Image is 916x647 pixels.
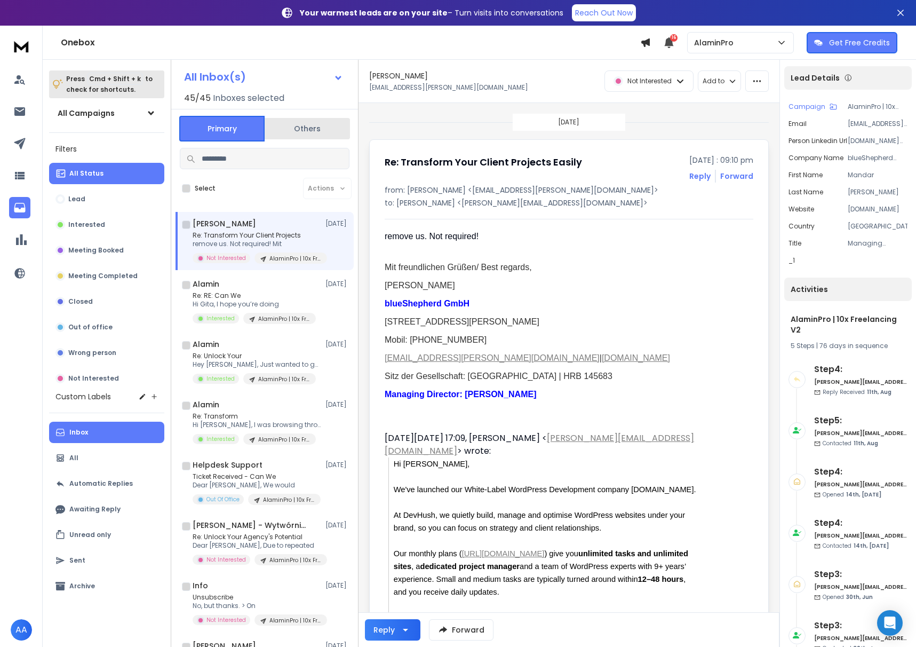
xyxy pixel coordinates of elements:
p: Not Interested [627,77,672,85]
p: Hi Gita, I hope you’re doing [193,300,316,309]
h1: Onebox [61,36,640,49]
a: Reach Out Now [572,4,636,21]
p: – Turn visits into conversations [300,7,563,18]
p: [EMAIL_ADDRESS][PERSON_NAME][DOMAIN_NAME] [848,120,907,128]
p: Opened [823,593,873,601]
button: Out of office [49,317,164,338]
h6: Step 4 : [814,363,907,376]
h6: Step 4 : [814,517,907,530]
div: [DATE][DATE] 17:09, [PERSON_NAME] < > wrote: [385,432,696,457]
button: AA [11,619,32,641]
span: Cmd + Shift + k [87,73,142,85]
p: Interested [206,435,235,443]
button: Not Interested [49,368,164,389]
p: Last Name [788,188,823,196]
div: Forward [720,171,753,182]
p: Unsubscribe [193,593,321,602]
h6: Step 4 : [814,465,907,478]
h6: [PERSON_NAME][EMAIL_ADDRESS][DOMAIN_NAME] [814,583,907,591]
p: Sent [69,556,85,565]
p: Interested [206,314,235,322]
span: 12–48 hours [638,575,684,583]
span: Our monthly plans ( ) give you [394,549,578,558]
button: All Inbox(s) [176,66,352,88]
p: Contacted [823,439,878,447]
p: [DATE] [325,340,349,349]
button: Awaiting Reply [49,499,164,520]
p: [PERSON_NAME] [848,188,907,196]
p: Closed [68,297,93,306]
span: Hi [PERSON_NAME], [394,460,470,468]
button: Sent [49,550,164,571]
p: AlaminPro | 10x Freelancing V2 [258,315,309,323]
p: Inbox [69,428,88,437]
button: Forward [429,619,493,641]
p: Unread only [69,531,111,539]
p: AlaminPro | 10x Freelancing V2 [269,556,321,564]
h1: All Inbox(s) [184,72,246,82]
p: remove us. Not required! Mit [193,240,321,248]
h6: [PERSON_NAME][EMAIL_ADDRESS][DOMAIN_NAME] [814,480,907,488]
p: [DATE] [325,400,349,409]
p: [DATE] [558,118,579,127]
h1: Info [193,580,208,591]
h1: AlaminPro | 10x Freelancing V2 [791,314,905,335]
p: [DATE] [325,461,349,469]
p: Campaign [788,102,825,111]
h1: [PERSON_NAME] - Wytwórnia Pikseli [193,520,310,531]
a: [PERSON_NAME][EMAIL_ADDRESS][DOMAIN_NAME] [385,432,694,457]
p: [DATE] : 09:10 pm [689,155,753,165]
span: 11th, Aug [867,388,891,396]
button: Campaign [788,102,837,111]
p: Not Interested [206,616,246,624]
p: [DATE] [325,521,349,530]
p: Re: Unlock Your [193,352,321,360]
h1: [PERSON_NAME] [369,70,428,81]
h6: [PERSON_NAME][EMAIL_ADDRESS][DOMAIN_NAME] [814,532,907,540]
span: 5 Steps [791,341,815,350]
font: Sitz der Gesellschaft: [GEOGRAPHIC_DATA] | HRB 145683 [385,372,612,381]
p: AlaminPro | 10x Freelancing V2 [258,436,309,444]
p: Out Of Office [206,495,240,503]
button: Meeting Booked [49,240,164,261]
p: [EMAIL_ADDRESS][PERSON_NAME][DOMAIN_NAME] [369,83,528,92]
p: Re: Unlock Your Agency's Potential [193,533,321,541]
span: dedicated project manager [420,562,520,571]
p: Re: RE: Can We [193,291,316,300]
label: Select [195,184,216,193]
span: 14th, [DATE] [854,542,889,550]
span: 76 days in sequence [819,341,888,350]
p: Meeting Booked [68,246,124,255]
h1: All Campaigns [58,108,115,119]
p: Dear [PERSON_NAME], We would [193,481,321,490]
h6: [PERSON_NAME][EMAIL_ADDRESS][DOMAIN_NAME] [814,634,907,642]
p: Lead Details [791,73,840,83]
p: Interested [68,220,105,229]
p: Re: Transform Your Client Projects [193,231,321,240]
p: Hi [PERSON_NAME], I was browsing through [193,421,321,429]
button: Archive [49,575,164,597]
font: [PERSON_NAME] [385,281,455,290]
button: Primary [179,116,265,141]
a: [DOMAIN_NAME] [602,353,670,362]
font: Mit freundlichen Grüßen/ Best regards, [385,263,532,272]
p: from: [PERSON_NAME] <[EMAIL_ADDRESS][PERSON_NAME][DOMAIN_NAME]> [385,185,753,195]
div: Activities [784,278,912,301]
p: [DATE] [325,280,349,288]
p: AlaminPro | 10x Freelancing V2 [848,102,907,111]
div: Open Intercom Messenger [877,610,903,636]
div: | [791,342,905,350]
h1: Alamin [193,339,219,350]
p: Email [788,120,807,128]
button: All Campaigns [49,102,164,124]
h3: Inboxes selected [213,92,284,105]
a: [EMAIL_ADDRESS][PERSON_NAME][DOMAIN_NAME] [385,353,600,362]
p: Hey [PERSON_NAME], Just wanted to gently [193,360,321,369]
p: AlaminPro | 10x Freelancing V2 [269,617,321,625]
button: Automatic Replies [49,473,164,494]
div: remove us. Not required! [385,230,696,243]
p: Archive [69,582,95,590]
p: Person Linkedin Url [788,137,847,145]
p: [DATE] [325,219,349,228]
